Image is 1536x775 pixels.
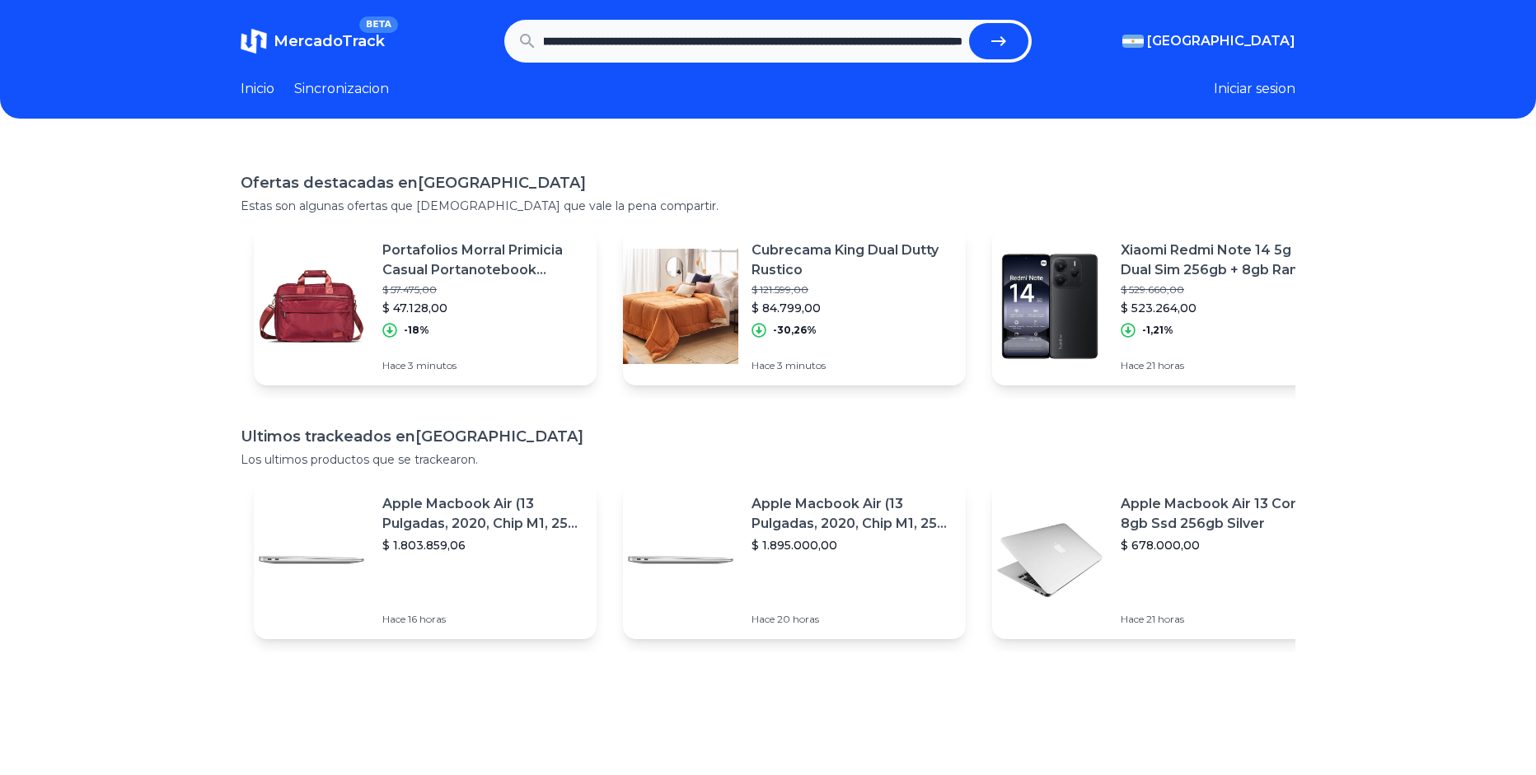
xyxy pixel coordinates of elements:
[1121,494,1322,534] p: Apple Macbook Air 13 Core I5 8gb Ssd 256gb Silver
[382,359,583,372] p: Hace 3 minutos
[254,481,597,639] a: Featured imageApple Macbook Air (13 Pulgadas, 2020, Chip M1, 256 Gb De Ssd, 8 Gb De Ram) - Plata$...
[773,324,817,337] p: -30,26%
[241,198,1295,214] p: Estas son algunas ofertas que [DEMOGRAPHIC_DATA] que vale la pena compartir.
[241,28,267,54] img: MercadoTrack
[623,481,966,639] a: Featured imageApple Macbook Air (13 Pulgadas, 2020, Chip M1, 256 Gb De Ssd, 8 Gb De Ram) - Plata$...
[623,502,738,618] img: Featured image
[382,537,583,553] p: $ 1.803.859,06
[752,613,953,626] p: Hace 20 horas
[241,425,1295,448] h1: Ultimos trackeados en [GEOGRAPHIC_DATA]
[623,227,966,385] a: Featured imageCubrecama King Dual Dutty Rustico$ 121.599,00$ 84.799,00-30,26%Hace 3 minutos
[1122,35,1144,48] img: Argentina
[241,171,1295,194] h1: Ofertas destacadas en [GEOGRAPHIC_DATA]
[1214,79,1295,99] button: Iniciar sesion
[623,249,738,364] img: Featured image
[1121,240,1322,280] p: Xiaomi Redmi Note 14 5g Dual Sim 256gb + 8gb Ram Negro
[254,249,369,364] img: Featured image
[1121,359,1322,372] p: Hace 21 horas
[992,227,1335,385] a: Featured imageXiaomi Redmi Note 14 5g Dual Sim 256gb + 8gb Ram Negro$ 529.660,00$ 523.264,00-1,21...
[254,227,597,385] a: Featured imagePortafolios Morral Primicia Casual Portanotebook Mediano$ 57.475,00$ 47.128,00-18%H...
[752,283,953,296] p: $ 121.599,00
[992,481,1335,639] a: Featured imageApple Macbook Air 13 Core I5 8gb Ssd 256gb Silver$ 678.000,00Hace 21 horas
[752,240,953,280] p: Cubrecama King Dual Dutty Rustico
[1121,613,1322,626] p: Hace 21 horas
[404,324,429,337] p: -18%
[382,300,583,316] p: $ 47.128,00
[992,502,1108,618] img: Featured image
[274,32,385,50] span: MercadoTrack
[752,359,953,372] p: Hace 3 minutos
[382,494,583,534] p: Apple Macbook Air (13 Pulgadas, 2020, Chip M1, 256 Gb De Ssd, 8 Gb De Ram) - Plata
[294,79,389,99] a: Sincronizacion
[241,79,274,99] a: Inicio
[1147,31,1295,51] span: [GEOGRAPHIC_DATA]
[241,451,1295,468] p: Los ultimos productos que se trackearon.
[1142,324,1173,337] p: -1,21%
[382,283,583,296] p: $ 57.475,00
[752,537,953,553] p: $ 1.895.000,00
[254,502,369,618] img: Featured image
[382,240,583,280] p: Portafolios Morral Primicia Casual Portanotebook Mediano
[1121,300,1322,316] p: $ 523.264,00
[752,300,953,316] p: $ 84.799,00
[752,494,953,534] p: Apple Macbook Air (13 Pulgadas, 2020, Chip M1, 256 Gb De Ssd, 8 Gb De Ram) - Plata
[241,28,385,54] a: MercadoTrackBETA
[992,249,1108,364] img: Featured image
[1121,537,1322,553] p: $ 678.000,00
[1121,283,1322,296] p: $ 529.660,00
[382,613,583,626] p: Hace 16 horas
[359,16,398,33] span: BETA
[1122,31,1295,51] button: [GEOGRAPHIC_DATA]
